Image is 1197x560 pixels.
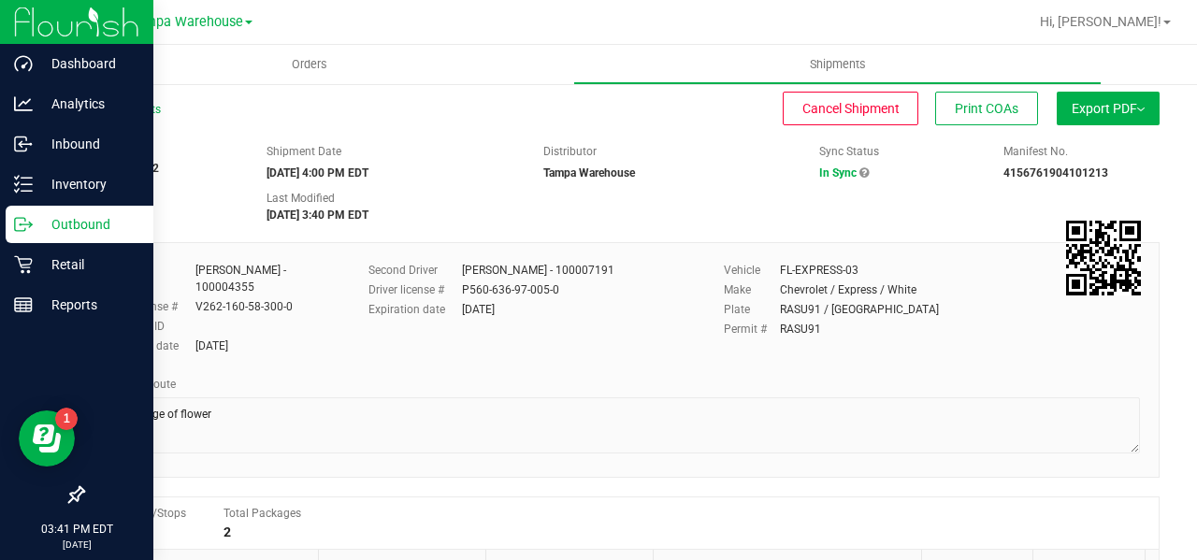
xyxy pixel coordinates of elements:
span: Orders [267,56,353,73]
strong: [DATE] 4:00 PM EDT [267,166,368,179]
label: Manifest No. [1003,143,1068,160]
iframe: Resource center unread badge [55,408,78,430]
label: Vehicle [724,262,780,279]
p: Analytics [33,93,145,115]
iframe: Resource center [19,410,75,467]
label: Last Modified [267,190,335,207]
span: Export PDF [1072,101,1145,116]
inline-svg: Retail [14,255,33,274]
button: Print COAs [935,92,1038,125]
inline-svg: Reports [14,295,33,314]
p: Inventory [33,173,145,195]
p: Retail [33,253,145,276]
inline-svg: Inbound [14,135,33,153]
strong: 2 [224,524,231,539]
span: Shipment # [82,143,238,160]
strong: Tampa Warehouse [543,166,635,179]
label: Second Driver [368,262,462,279]
span: Print COAs [955,101,1018,116]
span: Cancel Shipment [802,101,900,116]
inline-svg: Inventory [14,175,33,194]
label: Make [724,281,780,298]
inline-svg: Dashboard [14,54,33,73]
inline-svg: Outbound [14,215,33,234]
label: Plate [724,301,780,318]
button: Export PDF [1057,92,1160,125]
a: Shipments [573,45,1102,84]
button: Cancel Shipment [783,92,918,125]
div: V262-160-58-300-0 [195,298,293,315]
span: Hi, [PERSON_NAME]! [1040,14,1161,29]
a: Orders [45,45,573,84]
p: Inbound [33,133,145,155]
strong: 4156761904101213 [1003,166,1108,179]
span: Tampa Warehouse [129,14,243,30]
img: Scan me! [1066,221,1141,295]
strong: [DATE] 3:40 PM EDT [267,208,368,222]
span: Total Packages [224,507,301,520]
inline-svg: Analytics [14,94,33,113]
label: Shipment Date [267,143,341,160]
p: Dashboard [33,52,145,75]
label: Expiration date [368,301,462,318]
div: P560-636-97-005-0 [462,281,559,298]
p: 03:41 PM EDT [8,521,145,538]
div: FL-EXPRESS-03 [780,262,858,279]
p: Outbound [33,213,145,236]
div: [DATE] [462,301,495,318]
div: Chevrolet / Express / White [780,281,916,298]
label: Sync Status [819,143,879,160]
div: RASU91 / [GEOGRAPHIC_DATA] [780,301,939,318]
qrcode: 20250925-052 [1066,221,1141,295]
span: In Sync [819,166,857,179]
label: Driver license # [368,281,462,298]
div: RASU91 [780,321,821,337]
span: Shipments [785,56,891,73]
label: Distributor [543,143,597,160]
p: [DATE] [8,538,145,552]
div: [DATE] [195,337,228,354]
div: [PERSON_NAME] - 100007191 [462,262,614,279]
label: Permit # [724,321,780,337]
div: [PERSON_NAME] - 100004355 [195,262,340,295]
p: Reports [33,294,145,316]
